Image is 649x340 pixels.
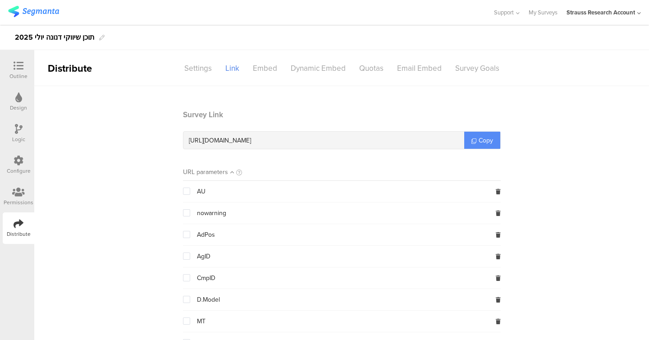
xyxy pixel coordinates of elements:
span: AU [197,188,206,195]
span: nowarning [197,210,226,217]
div: Permissions [4,198,33,207]
div: Outline [9,72,27,80]
header: Survey Link [183,109,501,120]
div: Email Embed [390,60,448,76]
i: Sort [230,169,234,176]
div: Distribute [34,61,138,76]
div: Survey Goals [448,60,506,76]
span: [URL][DOMAIN_NAME] [189,136,251,145]
span: D.Model [197,296,220,303]
div: Settings [178,60,219,76]
span: Support [494,8,514,17]
span: Copy [479,136,493,145]
div: תוכן שיווקי דנונה יולי 2025 [15,30,95,45]
div: Strauss Research Account [567,8,635,17]
div: Logic [12,135,25,143]
span: AdPos [197,231,215,239]
img: segmanta logo [8,6,59,17]
div: Configure [7,167,31,175]
span: MT [197,318,206,325]
span: CmpID [197,275,215,282]
div: Dynamic Embed [284,60,352,76]
span: AgID [197,253,210,260]
div: Distribute [7,230,31,238]
div: URL parameters [183,167,228,177]
div: Quotas [352,60,390,76]
div: Link [219,60,246,76]
div: Embed [246,60,284,76]
div: Design [10,104,27,112]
